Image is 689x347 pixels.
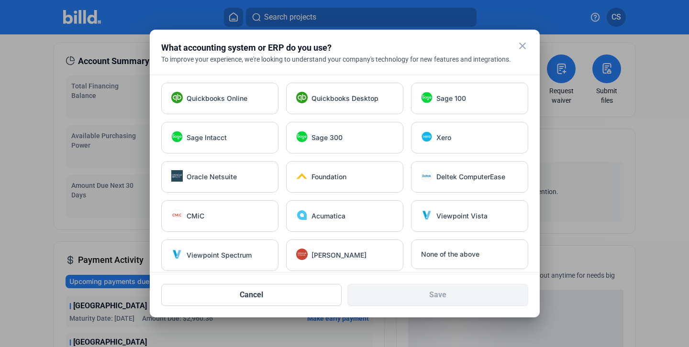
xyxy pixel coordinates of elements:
[161,284,342,306] button: Cancel
[347,284,528,306] button: Save
[161,41,504,54] div: What accounting system or ERP do you use?
[311,94,378,103] span: Quickbooks Desktop
[311,172,346,182] span: Foundation
[187,211,204,221] span: CMiC
[187,94,247,103] span: Quickbooks Online
[311,133,343,142] span: Sage 300
[517,40,528,52] mat-icon: close
[187,133,227,142] span: Sage Intacct
[421,249,479,259] span: None of the above
[311,250,367,260] span: [PERSON_NAME]
[436,94,466,103] span: Sage 100
[311,211,345,221] span: Acumatica
[436,133,451,142] span: Xero
[161,54,528,64] div: To improve your experience, we're looking to understand your company's technology for new feature...
[187,250,252,260] span: Viewpoint Spectrum
[436,211,488,221] span: Viewpoint Vista
[436,172,505,182] span: Deltek ComputerEase
[187,172,237,182] span: Oracle Netsuite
